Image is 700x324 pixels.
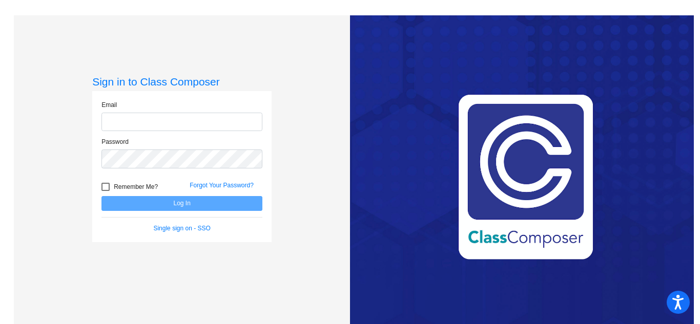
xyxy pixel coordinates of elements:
[190,182,254,189] a: Forgot Your Password?
[101,100,117,110] label: Email
[92,75,272,88] h3: Sign in to Class Composer
[101,137,129,146] label: Password
[153,225,210,232] a: Single sign on - SSO
[114,181,158,193] span: Remember Me?
[101,196,262,211] button: Log In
